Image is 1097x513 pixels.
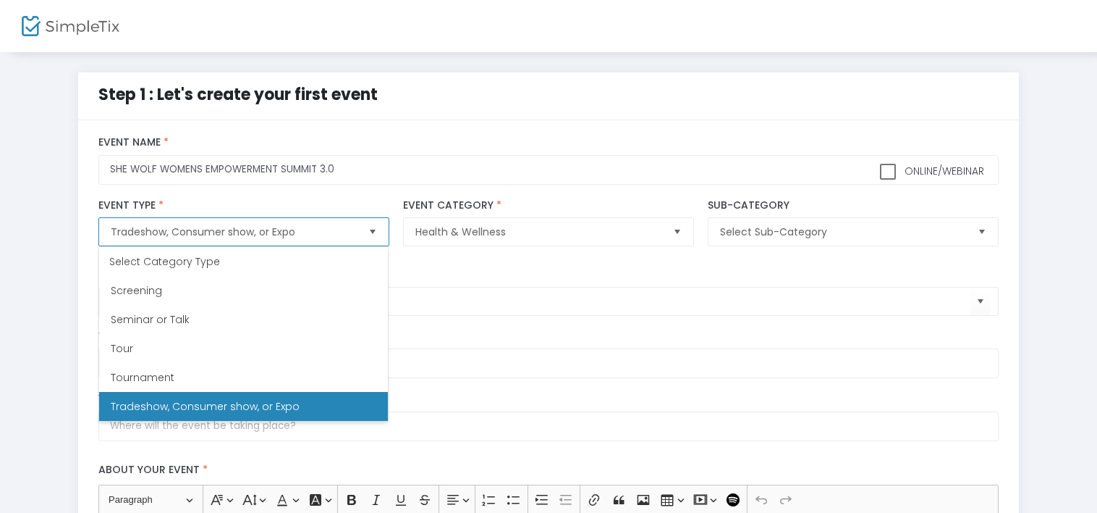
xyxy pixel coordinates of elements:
span: Tradeshow, Consumer show, or Expo [111,225,356,239]
span: Online/Webinar [902,164,984,178]
label: Event Category [403,199,693,212]
span: Health & Wellness [415,225,661,239]
button: Select [363,218,383,246]
input: Select Event Internal Category [112,293,970,309]
label: Venue Address [98,393,998,406]
label: Event Type [98,199,389,212]
button: Select [970,287,991,317]
div: Select Category Type [99,247,388,276]
span: Tradeshow, Consumer show, or Expo [111,399,300,414]
label: Event Name [98,136,998,149]
button: Paragraph [102,488,200,511]
label: About your event [92,456,1006,485]
button: Select [667,218,687,246]
input: Where will the event be taking place? [98,412,998,441]
button: Select [972,218,992,246]
span: Step 1 : Let's create your first event [98,83,378,106]
input: What is the name of this venue? [98,349,998,378]
span: Paragraph [109,491,184,509]
span: Tournament [111,370,174,385]
span: Screening [111,283,162,298]
span: Tour [111,341,133,356]
label: Sub-Category [708,199,998,212]
span: Seminar or Talk [111,312,190,327]
span: Select Sub-Category [720,225,965,239]
input: What would you like to call your Event? [98,155,998,185]
label: Venue Name [98,330,998,343]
